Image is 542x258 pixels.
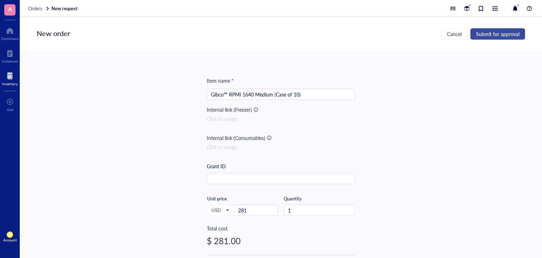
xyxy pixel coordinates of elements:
[28,5,50,12] a: Orders
[207,115,355,123] div: Click to assign
[28,5,42,12] span: Orders
[207,143,355,151] div: Click to assign
[52,5,79,12] a: New request
[8,233,12,236] span: AR
[2,48,18,63] a: Notebook
[207,134,265,142] div: Internal link (Consumables)
[2,59,18,63] div: Notebook
[207,77,234,84] div: Item name
[207,224,355,232] div: Total cost
[207,106,252,113] div: Internal link (Freezer)
[207,235,355,246] div: $ 281.00
[7,107,13,112] div: Add
[476,31,519,37] span: Submit for approval
[211,207,229,213] span: USD
[2,82,18,86] div: Inventory
[3,238,17,242] div: Account
[37,28,70,40] div: New order
[1,36,19,41] div: Dashboard
[447,31,462,37] span: Cancel
[207,195,251,202] div: Unit price
[1,25,19,41] a: Dashboard
[207,162,226,170] div: Grant ID
[284,195,355,202] div: Quantity
[441,28,468,40] button: Cancel
[2,70,18,86] a: Inventory
[8,5,12,13] span: A
[470,28,525,40] button: Submit for approval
